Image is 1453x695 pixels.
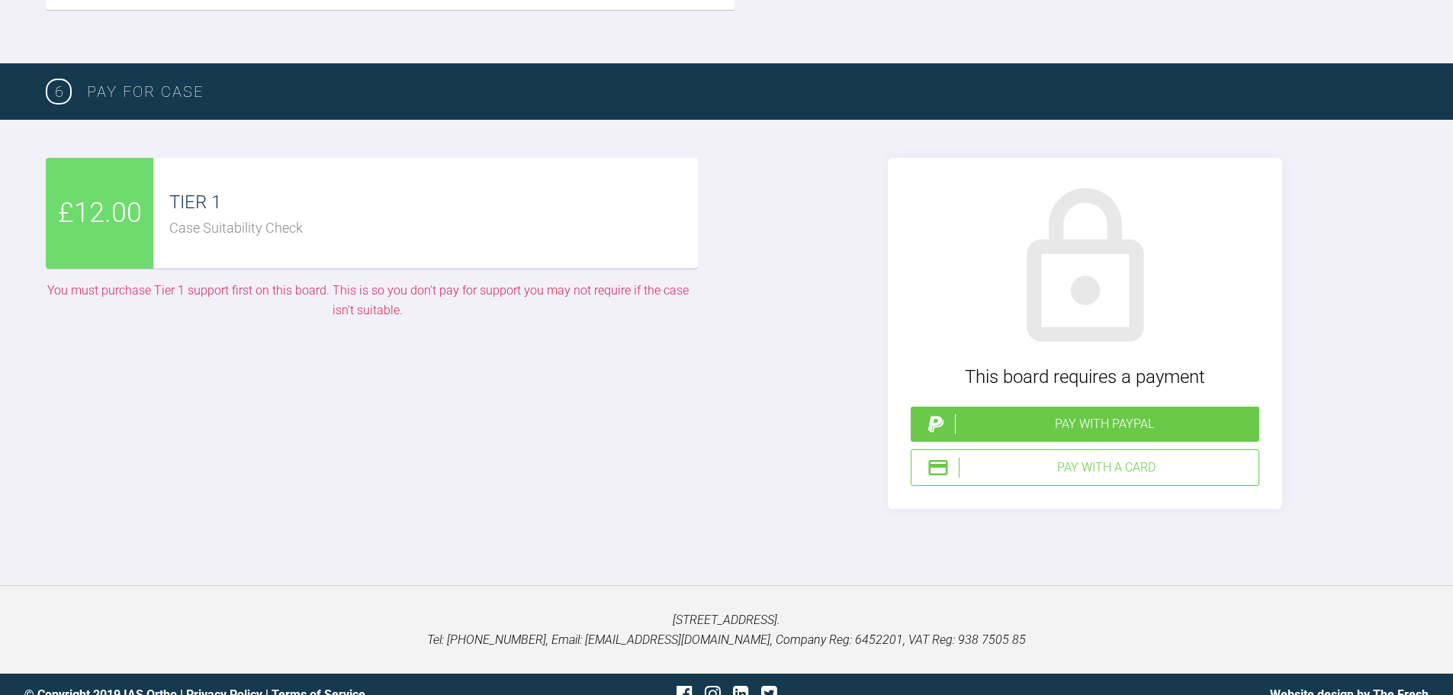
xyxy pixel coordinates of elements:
p: [STREET_ADDRESS]. Tel: [PHONE_NUMBER], Email: [EMAIL_ADDRESS][DOMAIN_NAME], Company Reg: 6452201,... [24,610,1429,649]
img: paypal.a7a4ce45.svg [924,413,947,436]
div: This board requires a payment [911,362,1259,391]
div: You must purchase Tier 1 support first on this board. This is so you don't pay for support you ma... [46,281,690,320]
div: Case Suitability Check [169,217,697,240]
div: TIER 1 [169,188,697,217]
span: £12.00 [58,191,142,236]
div: Pay with PayPal [955,414,1253,434]
div: Pay with a Card [959,458,1252,478]
span: 6 [46,79,72,105]
img: stripeIcon.ae7d7783.svg [927,456,950,479]
img: lock.6dc949b6.svg [998,181,1173,356]
h3: PAY FOR CASE [87,79,1407,104]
